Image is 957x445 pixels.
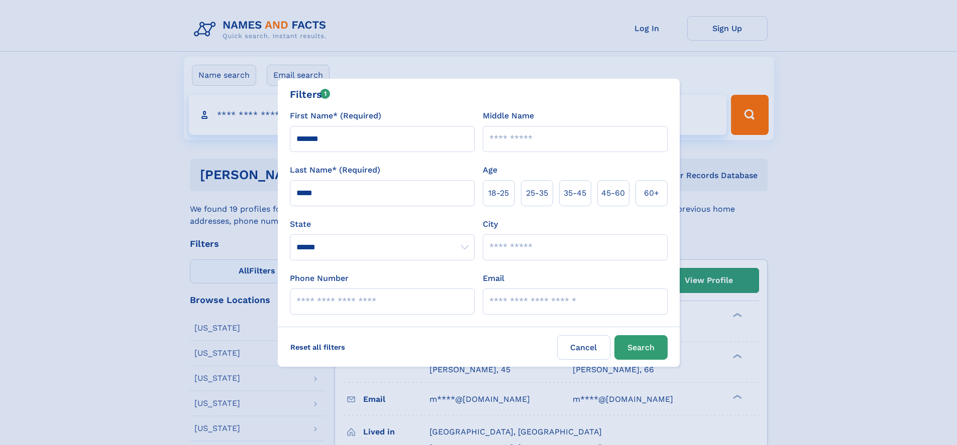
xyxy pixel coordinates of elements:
label: State [290,218,475,230]
div: Filters [290,87,331,102]
label: Last Name* (Required) [290,164,380,176]
label: First Name* (Required) [290,110,381,122]
span: 35‑45 [564,187,586,199]
label: City [483,218,498,230]
label: Middle Name [483,110,534,122]
label: Reset all filters [284,335,352,359]
label: Cancel [557,335,610,360]
span: 18‑25 [488,187,509,199]
label: Email [483,272,504,284]
span: 25‑35 [526,187,548,199]
label: Age [483,164,497,176]
button: Search [614,335,668,360]
span: 45‑60 [601,187,625,199]
label: Phone Number [290,272,349,284]
span: 60+ [644,187,659,199]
